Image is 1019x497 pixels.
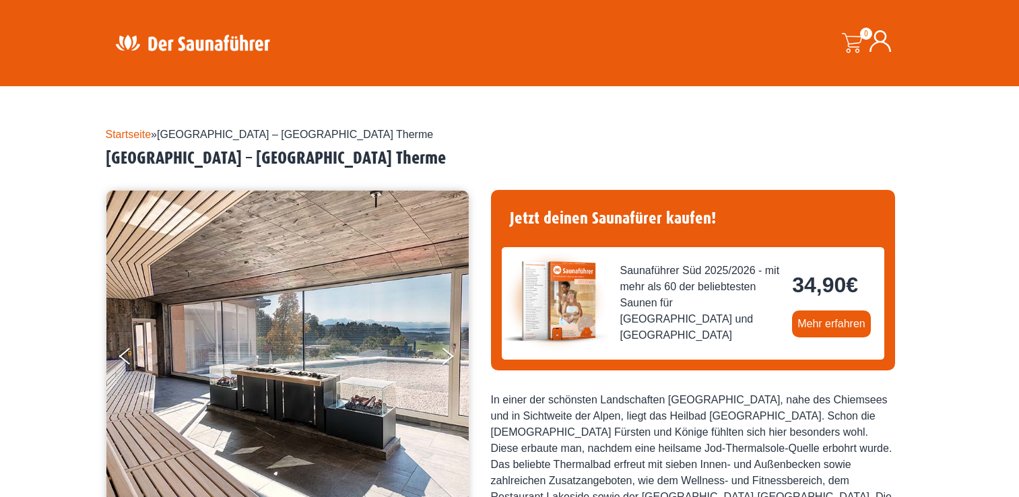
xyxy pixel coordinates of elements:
[792,310,871,337] a: Mehr erfahren
[620,263,782,343] span: Saunaführer Süd 2025/2026 - mit mehr als 60 der beliebtesten Saunen für [GEOGRAPHIC_DATA] und [GE...
[106,129,152,140] a: Startseite
[860,28,872,40] span: 0
[846,273,858,297] span: €
[157,129,433,140] span: [GEOGRAPHIC_DATA] – [GEOGRAPHIC_DATA] Therme
[502,247,610,355] img: der-saunafuehrer-2025-sued.jpg
[119,342,153,376] button: Previous
[106,129,434,140] span: »
[106,148,914,169] h2: [GEOGRAPHIC_DATA] – [GEOGRAPHIC_DATA] Therme
[502,201,884,236] h4: Jetzt deinen Saunafürer kaufen!
[440,342,473,376] button: Next
[792,273,858,297] bdi: 34,90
